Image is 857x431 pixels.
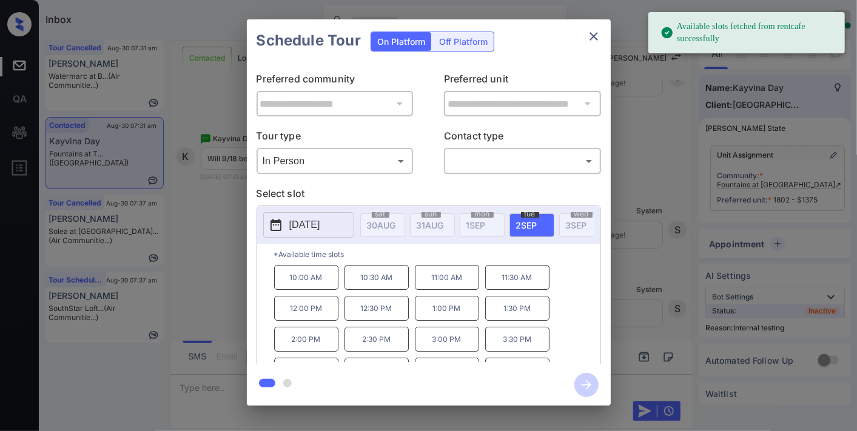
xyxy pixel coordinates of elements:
[521,210,539,218] span: tue
[257,186,601,205] p: Select slot
[274,327,338,352] p: 2:00 PM
[567,369,606,401] button: btn-next
[485,358,549,383] p: 5:30 PM
[257,129,414,148] p: Tour type
[509,213,554,237] div: date-select
[260,151,411,171] div: In Person
[344,358,409,383] p: 4:30 PM
[415,358,479,383] p: 5:00 PM
[485,296,549,321] p: 1:30 PM
[289,218,320,232] p: [DATE]
[263,212,354,238] button: [DATE]
[257,72,414,91] p: Preferred community
[247,19,371,62] h2: Schedule Tour
[444,72,601,91] p: Preferred unit
[415,265,479,290] p: 11:00 AM
[344,327,409,352] p: 2:30 PM
[415,296,479,321] p: 1:00 PM
[274,358,338,383] p: 4:00 PM
[371,32,431,51] div: On Platform
[344,265,409,290] p: 10:30 AM
[274,244,600,265] p: *Available time slots
[485,265,549,290] p: 11:30 AM
[274,296,338,321] p: 12:00 PM
[344,296,409,321] p: 12:30 PM
[415,327,479,352] p: 3:00 PM
[485,327,549,352] p: 3:30 PM
[433,32,494,51] div: Off Platform
[274,265,338,290] p: 10:00 AM
[444,129,601,148] p: Contact type
[582,24,606,48] button: close
[516,220,537,230] span: 2 SEP
[660,16,835,50] div: Available slots fetched from rentcafe successfully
